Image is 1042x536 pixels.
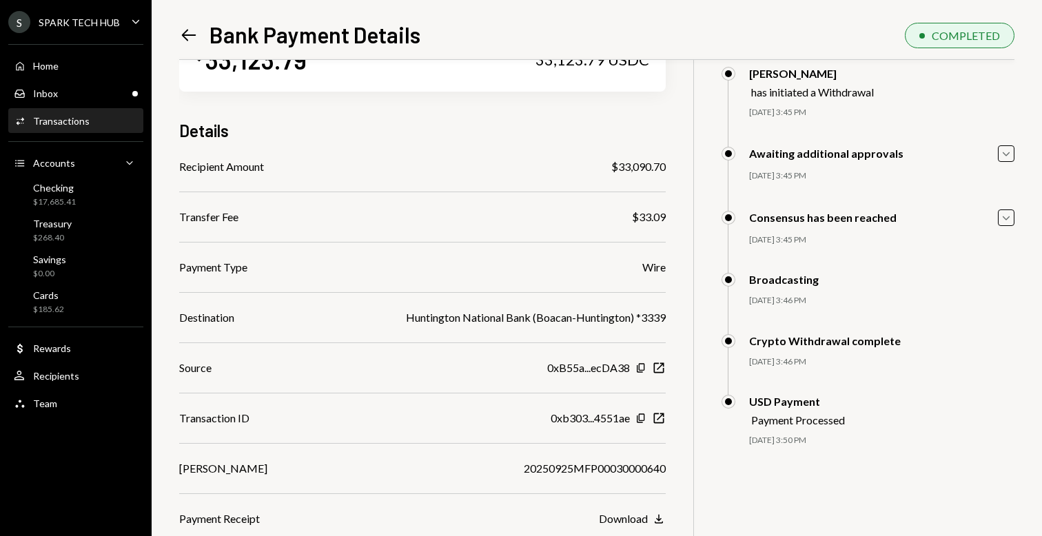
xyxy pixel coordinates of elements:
div: Transactions [33,115,90,127]
a: Accounts [8,150,143,175]
div: $268.40 [33,232,72,244]
div: Treasury [33,218,72,229]
div: COMPLETED [932,29,1000,42]
div: Broadcasting [749,273,819,286]
div: $33.09 [632,209,666,225]
div: [DATE] 3:45 PM [749,107,1014,118]
div: [DATE] 3:45 PM [749,170,1014,182]
a: Transactions [8,108,143,133]
button: Download [599,512,666,527]
h3: Details [179,119,229,142]
a: Recipients [8,363,143,388]
div: [DATE] 3:50 PM [749,435,1014,446]
div: [PERSON_NAME] [179,460,267,477]
div: Wire [642,259,666,276]
h1: Bank Payment Details [210,21,420,48]
div: Consensus has been reached [749,211,897,224]
div: $17,685.41 [33,196,76,208]
div: $0.00 [33,268,66,280]
div: $33,090.70 [611,158,666,175]
a: Checking$17,685.41 [8,178,143,211]
div: Payment Type [179,259,247,276]
a: Inbox [8,81,143,105]
div: Savings [33,254,66,265]
a: Savings$0.00 [8,249,143,282]
a: Home [8,53,143,78]
div: $185.62 [33,304,64,316]
div: [PERSON_NAME] [749,67,874,80]
div: [DATE] 3:46 PM [749,356,1014,368]
div: Transaction ID [179,410,249,426]
a: Team [8,391,143,415]
div: 0xB55a...ecDA38 [547,360,630,376]
div: Recipients [33,370,79,382]
a: Treasury$268.40 [8,214,143,247]
div: Transfer Fee [179,209,238,225]
div: Payment Processed [751,413,845,426]
div: Cards [33,289,64,301]
div: Destination [179,309,234,326]
div: S [8,11,30,33]
div: Source [179,360,212,376]
div: Crypto Withdrawal complete [749,334,901,347]
div: 0xb303...4551ae [551,410,630,426]
div: Huntington National Bank (Boacan-Huntington) *3339 [406,309,666,326]
div: Team [33,398,57,409]
a: Rewards [8,336,143,360]
div: Download [599,512,648,525]
div: Checking [33,182,76,194]
div: Home [33,60,59,72]
div: Inbox [33,87,58,99]
div: Accounts [33,157,75,169]
div: Rewards [33,342,71,354]
div: has initiated a Withdrawal [751,85,874,99]
div: [DATE] 3:46 PM [749,295,1014,307]
div: [DATE] 3:45 PM [749,234,1014,246]
div: SPARK TECH HUB [39,17,120,28]
div: Payment Receipt [179,511,260,527]
a: Cards$185.62 [8,285,143,318]
div: Recipient Amount [179,158,264,175]
div: USD Payment [749,395,845,408]
div: Awaiting additional approvals [749,147,903,160]
div: 20250925MFP00030000640 [524,460,666,477]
